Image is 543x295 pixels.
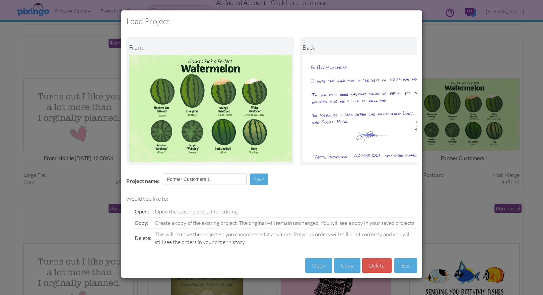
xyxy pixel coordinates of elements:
label: Project name: [126,177,159,185]
button: Save [250,174,268,185]
span: Open: [135,208,149,214]
div: back [302,40,466,55]
button: Delete [362,258,392,273]
h3: Load Project [126,15,417,27]
button: Open [305,258,332,273]
img: Landscape Image [129,55,292,162]
td: Open the existing project for editing [153,206,417,217]
td: This will remove the project so you cannot select it anymore. Previous orders will still print co... [153,229,417,247]
span: Delete: [135,235,151,241]
td: Create a copy of the existing project. The original will remain unchanged. You will see a copy in... [153,217,417,229]
button: Exit [394,258,417,273]
span: Copy: [135,219,148,226]
input: Enter project name [163,174,247,185]
button: Copy [334,258,360,273]
div: Would you like to: [126,195,417,203]
img: Portrait Image [302,55,466,162]
div: Front [129,40,292,55]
